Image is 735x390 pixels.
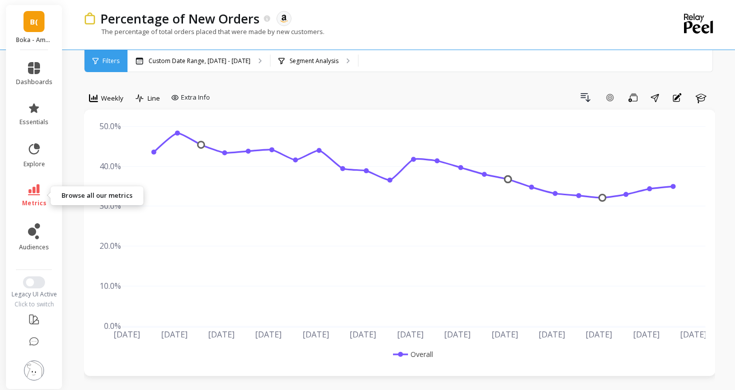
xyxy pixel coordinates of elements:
[147,94,160,103] span: Line
[22,199,46,207] span: metrics
[19,118,48,126] span: essentials
[84,27,324,36] p: The percentage of total orders placed that were made by new customers.
[84,13,95,25] img: header icon
[6,300,62,308] div: Click to switch
[16,78,52,86] span: dashboards
[101,94,123,103] span: Weekly
[100,10,259,27] p: Percentage of New Orders
[19,243,49,251] span: audiences
[148,57,250,65] p: Custom Date Range, [DATE] - [DATE]
[30,16,38,28] span: B(
[289,57,338,65] p: Segment Analysis
[23,276,45,288] button: Switch to New UI
[181,93,210,103] span: Extra Info
[102,57,119,65] span: Filters
[23,160,45,168] span: explore
[279,14,288,23] img: api.amazon.svg
[6,290,62,298] div: Legacy UI Active
[24,360,44,380] img: profile picture
[16,36,52,44] p: Boka - Amazon (Essor)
